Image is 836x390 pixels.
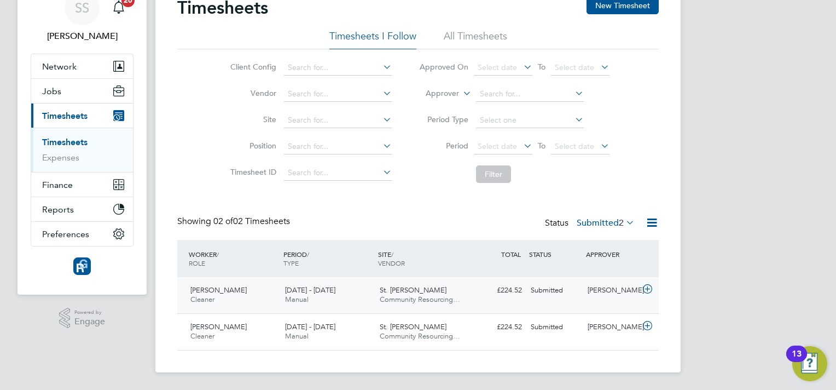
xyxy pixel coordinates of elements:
span: To [535,60,549,74]
span: 02 of [213,216,233,227]
input: Search for... [284,165,392,181]
label: Period [419,141,468,151]
span: SS [75,1,89,15]
span: Community Resourcing… [380,295,460,304]
span: Network [42,61,77,72]
button: Filter [476,165,511,183]
span: / [391,250,393,259]
span: Reports [42,204,74,215]
span: [PERSON_NAME] [190,322,247,331]
span: TOTAL [501,250,521,259]
span: Select date [478,141,517,151]
label: Client Config [227,62,276,72]
span: Preferences [42,229,89,239]
img: resourcinggroup-logo-retina.png [73,257,91,275]
button: Finance [31,173,133,197]
a: Go to home page [31,257,133,275]
span: Community Resourcing… [380,331,460,341]
span: / [217,250,219,259]
span: [PERSON_NAME] [190,285,247,295]
div: Status [545,216,637,231]
span: Timesheets [42,111,88,121]
a: Timesheets [42,137,88,147]
div: £224.52 [469,282,526,300]
button: Jobs [31,79,133,103]
button: Network [31,54,133,78]
div: 13 [792,354,802,368]
div: APPROVER [583,244,640,264]
button: Open Resource Center, 13 new notifications [792,346,827,381]
div: PERIOD [281,244,375,273]
a: Powered byEngage [59,308,106,329]
input: Select one [476,113,584,128]
input: Search for... [284,113,392,128]
div: Timesheets [31,128,133,172]
div: Submitted [526,318,583,336]
span: [DATE] - [DATE] [285,285,335,295]
label: Timesheet ID [227,167,276,177]
span: ROLE [189,259,205,267]
span: St. [PERSON_NAME] [380,322,446,331]
span: Select date [478,62,517,72]
label: Vendor [227,88,276,98]
span: Cleaner [190,331,214,341]
span: To [535,139,549,153]
li: All Timesheets [444,30,507,49]
span: Sasha Steeples [31,30,133,43]
label: Site [227,114,276,124]
span: Finance [42,180,73,190]
div: [PERSON_NAME] [583,318,640,336]
input: Search for... [284,87,392,102]
span: Select date [555,141,594,151]
label: Position [227,141,276,151]
span: TYPE [283,259,299,267]
div: [PERSON_NAME] [583,282,640,300]
label: Period Type [419,114,468,124]
button: Preferences [31,222,133,246]
label: Approved On [419,62,468,72]
label: Submitted [577,217,635,228]
button: Reports [31,197,133,221]
span: 02 Timesheets [213,216,290,227]
span: VENDOR [378,259,405,267]
span: Select date [555,62,594,72]
button: Timesheets [31,104,133,128]
div: Submitted [526,282,583,300]
span: Engage [74,317,105,326]
label: Approver [410,88,459,99]
input: Search for... [284,139,392,154]
span: [DATE] - [DATE] [285,322,335,331]
div: Showing [177,216,292,227]
span: 2 [619,217,624,228]
div: WORKER [186,244,281,273]
input: Search for... [284,60,392,76]
span: Cleaner [190,295,214,304]
div: £224.52 [469,318,526,336]
span: Jobs [42,86,61,96]
span: St. [PERSON_NAME] [380,285,446,295]
li: Timesheets I Follow [329,30,416,49]
input: Search for... [476,87,584,102]
span: Powered by [74,308,105,317]
span: Manual [285,331,309,341]
a: Expenses [42,152,79,163]
span: / [307,250,309,259]
div: STATUS [526,244,583,264]
span: Manual [285,295,309,304]
div: SITE [375,244,470,273]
